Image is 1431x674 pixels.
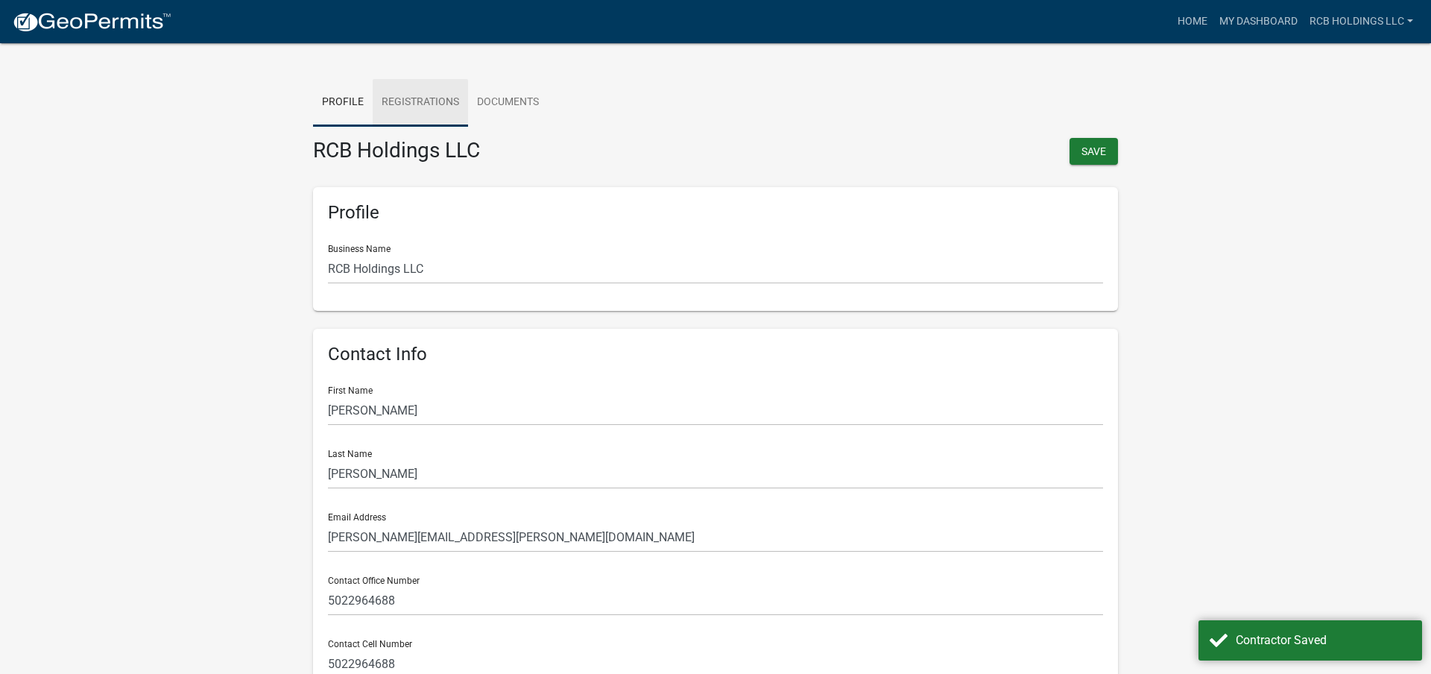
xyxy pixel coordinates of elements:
h3: RCB Holdings LLC [313,138,704,163]
button: Save [1070,138,1118,165]
a: Home [1172,7,1213,36]
a: Profile [313,79,373,127]
a: Registrations [373,79,468,127]
h6: Profile [328,202,1103,224]
div: Contractor Saved [1236,632,1411,649]
a: My Dashboard [1213,7,1304,36]
h6: Contact Info [328,344,1103,365]
a: RCB Holdings LLC [1304,7,1419,36]
a: Documents [468,79,548,127]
